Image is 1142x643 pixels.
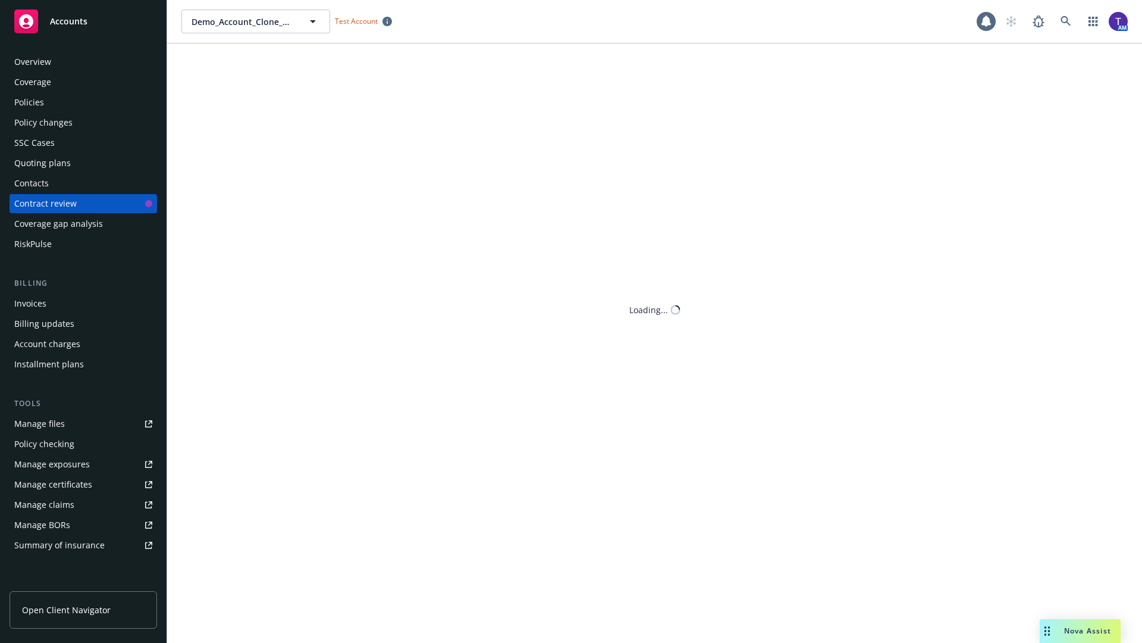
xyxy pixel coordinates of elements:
div: RiskPulse [14,235,52,254]
a: RiskPulse [10,235,157,254]
a: Policy changes [10,113,157,132]
div: Contacts [14,174,49,193]
a: Search [1054,10,1078,33]
a: Quoting plans [10,154,157,173]
a: Manage certificates [10,475,157,494]
a: Manage claims [10,495,157,514]
a: Switch app [1081,10,1105,33]
div: SSC Cases [14,133,55,152]
a: Accounts [10,5,157,38]
div: Loading... [629,304,668,316]
div: Policy checking [14,435,74,454]
a: Contract review [10,194,157,213]
div: Tools [10,398,157,410]
a: Summary of insurance [10,536,157,555]
a: SSC Cases [10,133,157,152]
div: Manage BORs [14,516,70,535]
span: Test Account [335,16,378,26]
a: Invoices [10,294,157,313]
div: Policy changes [14,113,73,132]
a: Account charges [10,335,157,354]
div: Installment plans [14,355,84,374]
div: Account charges [14,335,80,354]
div: Manage exposures [14,455,90,474]
span: Open Client Navigator [22,604,111,616]
a: Start snowing [999,10,1023,33]
a: Manage exposures [10,455,157,474]
div: Summary of insurance [14,536,105,555]
a: Manage files [10,414,157,433]
span: Test Account [330,15,397,27]
div: Quoting plans [14,154,71,173]
div: Coverage [14,73,51,92]
a: Installment plans [10,355,157,374]
span: Accounts [50,17,87,26]
a: Overview [10,52,157,71]
div: Manage certificates [14,475,92,494]
div: Billing updates [14,314,74,333]
div: Coverage gap analysis [14,214,103,233]
a: Contacts [10,174,157,193]
span: Nova Assist [1064,626,1111,636]
div: Analytics hub [10,579,157,591]
div: Overview [14,52,51,71]
div: Contract review [14,194,77,213]
button: Nova Assist [1040,619,1121,643]
a: Policies [10,93,157,112]
a: Coverage [10,73,157,92]
div: Drag to move [1040,619,1055,643]
div: Billing [10,277,157,289]
a: Coverage gap analysis [10,214,157,233]
span: Demo_Account_Clone_QA_CR_Tests_Prospect [192,15,294,28]
a: Report a Bug [1027,10,1050,33]
div: Invoices [14,294,46,313]
a: Billing updates [10,314,157,333]
img: photo [1109,12,1128,31]
a: Manage BORs [10,516,157,535]
div: Manage claims [14,495,74,514]
button: Demo_Account_Clone_QA_CR_Tests_Prospect [181,10,330,33]
a: Policy checking [10,435,157,454]
div: Policies [14,93,44,112]
div: Manage files [14,414,65,433]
